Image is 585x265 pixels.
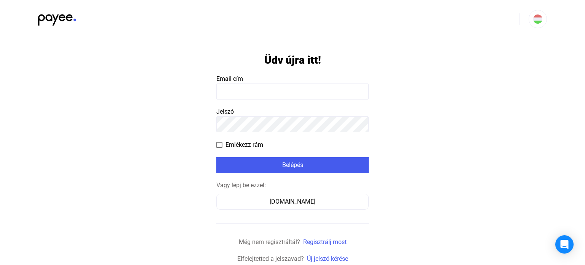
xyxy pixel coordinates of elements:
div: [DOMAIN_NAME] [219,197,366,206]
div: Belépés [219,161,366,170]
a: Regisztrálj most [303,238,347,246]
div: Open Intercom Messenger [555,235,574,254]
h1: Üdv újra itt! [264,53,321,67]
span: Emlékezz rám [225,140,263,149]
button: HU [529,10,547,28]
img: HU [533,14,542,24]
img: black-payee-blue-dot.svg [38,10,76,26]
div: Vagy lépj be ezzel: [216,181,369,190]
a: [DOMAIN_NAME] [216,198,369,205]
a: Új jelszó kérése [307,255,348,262]
button: Belépés [216,157,369,173]
span: Jelszó [216,108,234,115]
span: Még nem regisztráltál? [239,238,300,246]
span: Elfelejtetted a jelszavad? [237,255,304,262]
button: [DOMAIN_NAME] [216,194,369,210]
span: Email cím [216,75,243,82]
